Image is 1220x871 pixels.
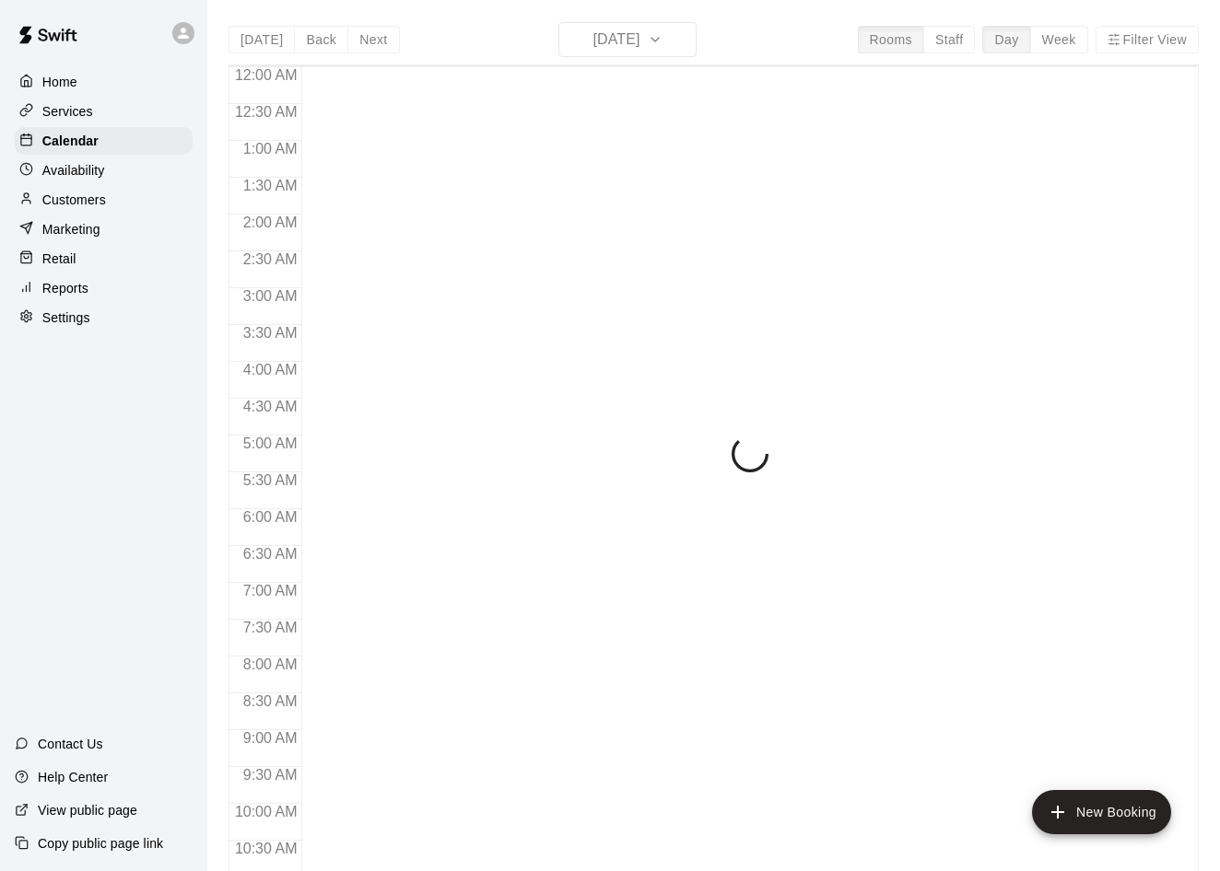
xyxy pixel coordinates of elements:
p: Marketing [42,220,100,238]
p: Settings [42,308,90,327]
span: 5:30 AM [239,472,302,488]
span: 12:00 AM [230,67,302,83]
span: 8:30 AM [239,693,302,709]
a: Retail [15,245,193,273]
p: Services [42,102,93,121]
span: 5:00 AM [239,435,302,451]
a: Marketing [15,215,193,243]
span: 2:00 AM [239,215,302,230]
span: 10:30 AM [230,841,302,856]
a: Calendar [15,127,193,155]
span: 6:00 AM [239,509,302,525]
p: View public page [38,801,137,819]
span: 3:30 AM [239,325,302,341]
span: 10:00 AM [230,804,302,819]
span: 6:30 AM [239,546,302,562]
a: Customers [15,186,193,214]
span: 1:00 AM [239,141,302,157]
p: Copy public page link [38,834,163,853]
p: Home [42,73,77,91]
a: Availability [15,157,193,184]
span: 4:00 AM [239,362,302,377]
span: 8:00 AM [239,656,302,672]
p: Retail [42,250,76,268]
button: add [1032,790,1171,834]
span: 7:00 AM [239,583,302,598]
span: 12:30 AM [230,104,302,120]
p: Customers [42,191,106,209]
a: Reports [15,274,193,302]
span: 7:30 AM [239,620,302,635]
span: 9:00 AM [239,730,302,746]
span: 4:30 AM [239,399,302,414]
p: Help Center [38,768,108,786]
span: 1:30 AM [239,178,302,193]
p: Calendar [42,132,99,150]
a: Services [15,98,193,125]
a: Home [15,68,193,96]
span: 9:30 AM [239,767,302,783]
span: 2:30 AM [239,251,302,267]
p: Availability [42,161,105,180]
p: Reports [42,279,88,297]
span: 3:00 AM [239,288,302,304]
p: Contact Us [38,735,103,753]
a: Settings [15,304,193,331]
